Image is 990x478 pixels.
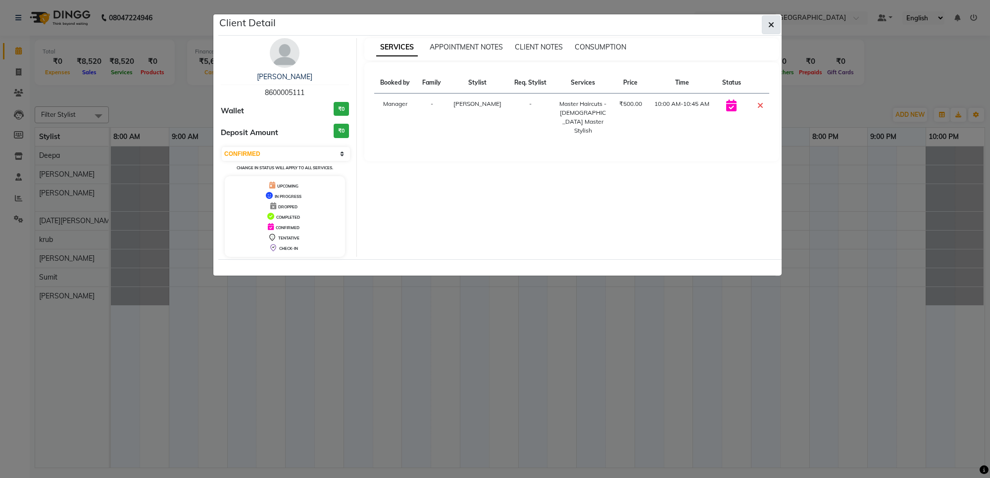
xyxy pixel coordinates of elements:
[447,72,508,94] th: Stylist
[334,102,349,116] h3: ₹0
[430,43,503,51] span: APPOINTMENT NOTES
[559,99,607,135] div: Master Haircuts - [DEMOGRAPHIC_DATA] Master Stylish
[265,88,304,97] span: 8600005111
[716,72,747,94] th: Status
[613,72,648,94] th: Price
[276,225,299,230] span: CONFIRMED
[276,215,300,220] span: COMPLETED
[219,15,276,30] h5: Client Detail
[515,43,563,51] span: CLIENT NOTES
[257,72,312,81] a: [PERSON_NAME]
[575,43,626,51] span: CONSUMPTION
[278,236,299,240] span: TENTATIVE
[619,99,642,108] div: ₹500.00
[237,165,333,170] small: Change in status will apply to all services.
[453,100,501,107] span: [PERSON_NAME]
[374,94,416,142] td: Manager
[416,94,447,142] td: -
[648,94,716,142] td: 10:00 AM-10:45 AM
[270,38,299,68] img: avatar
[279,246,298,251] span: CHECK-IN
[508,72,552,94] th: Req. Stylist
[508,94,552,142] td: -
[278,204,297,209] span: DROPPED
[648,72,716,94] th: Time
[553,72,613,94] th: Services
[221,105,244,117] span: Wallet
[221,127,278,139] span: Deposit Amount
[334,124,349,138] h3: ₹0
[374,72,416,94] th: Booked by
[277,184,298,189] span: UPCOMING
[275,194,301,199] span: IN PROGRESS
[416,72,447,94] th: Family
[376,39,418,56] span: SERVICES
